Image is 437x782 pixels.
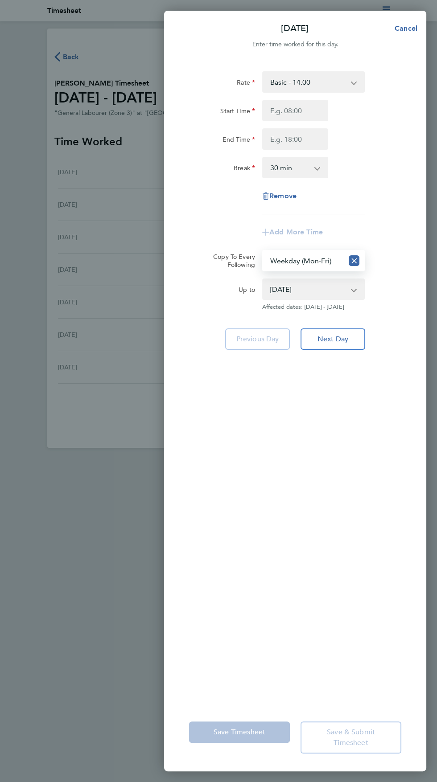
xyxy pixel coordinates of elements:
[262,100,328,121] input: E.g. 08:00
[164,39,426,50] div: Enter time worked for this day.
[317,335,348,344] span: Next Day
[392,24,417,33] span: Cancel
[220,107,255,118] label: Start Time
[262,192,297,200] button: Remove
[234,164,255,175] label: Break
[239,286,255,296] label: Up to
[269,192,297,200] span: Remove
[349,251,359,270] button: Reset selection
[262,303,365,311] span: Affected dates: [DATE] - [DATE]
[207,253,255,269] label: Copy To Every Following
[237,78,255,89] label: Rate
[380,20,426,37] button: Cancel
[223,135,255,146] label: End Time
[301,328,365,350] button: Next Day
[262,128,328,150] input: E.g. 18:00
[281,22,309,35] p: [DATE]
